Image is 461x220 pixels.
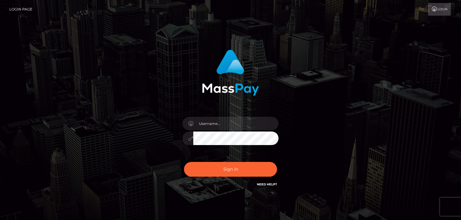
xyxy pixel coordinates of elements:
a: Need Help? [257,182,277,186]
a: Login Page [9,3,32,16]
button: Sign in [184,162,277,177]
a: Login [428,3,451,16]
img: MassPay Login [202,50,259,96]
input: Username... [193,117,279,130]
